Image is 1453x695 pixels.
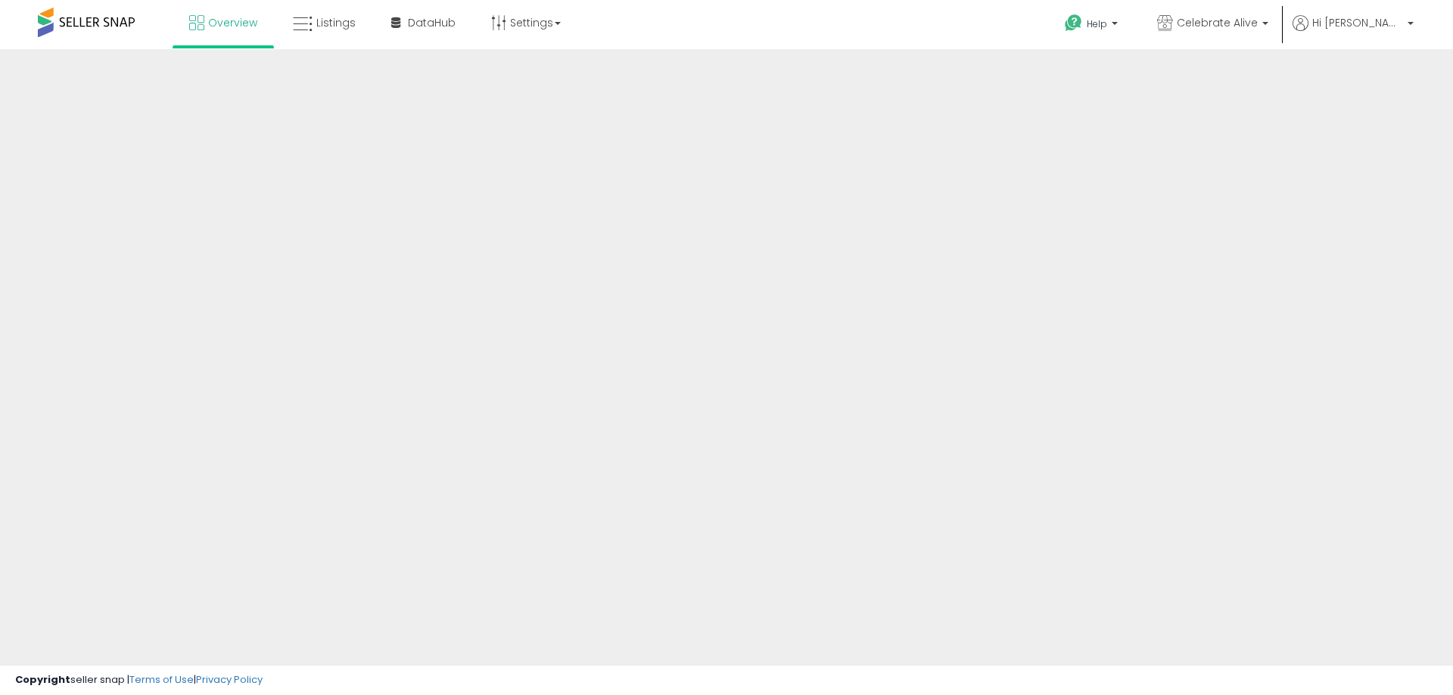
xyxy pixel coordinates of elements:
[15,672,70,687] strong: Copyright
[1053,2,1133,49] a: Help
[1312,15,1403,30] span: Hi [PERSON_NAME]
[1064,14,1083,33] i: Get Help
[15,673,263,687] div: seller snap | |
[208,15,257,30] span: Overview
[196,672,263,687] a: Privacy Policy
[1177,15,1258,30] span: Celebrate Alive
[408,15,456,30] span: DataHub
[1087,17,1107,30] span: Help
[1293,15,1414,49] a: Hi [PERSON_NAME]
[316,15,356,30] span: Listings
[129,672,194,687] a: Terms of Use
